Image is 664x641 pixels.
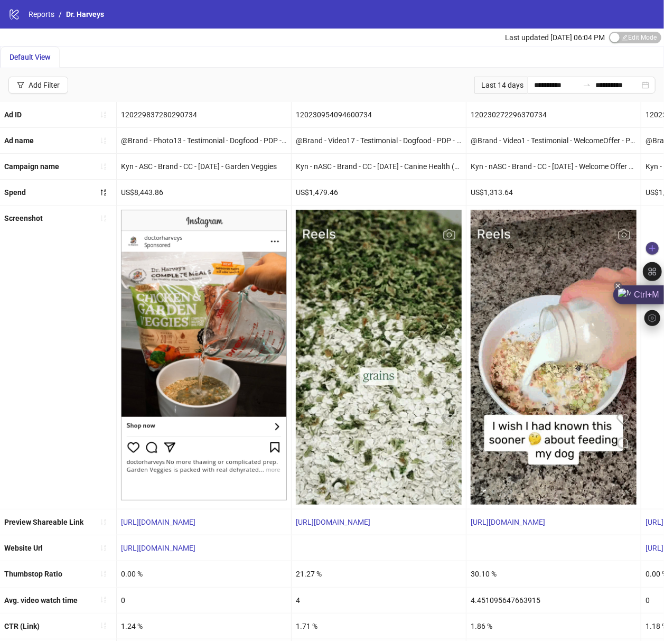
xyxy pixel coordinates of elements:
div: Kyn - nASC - Brand - CC - [DATE] - Canine Health (base mix) [292,154,466,179]
div: @Brand - Photo13 - Testimonial - Dogfood - PDP - DrH645848 - [DATE] [117,128,291,153]
div: Kyn - nASC - Brand - CC - [DATE] - Welcome Offer 15% [466,154,641,179]
span: Last updated [DATE] 06:04 PM [505,33,605,42]
a: [URL][DOMAIN_NAME] [471,518,545,526]
div: US$1,479.46 [292,180,466,205]
div: 1.71 % [292,614,466,639]
a: [URL][DOMAIN_NAME] [296,518,370,526]
li: / [59,8,62,20]
div: 30.10 % [466,561,641,587]
span: sort-descending [100,189,107,196]
img: Screenshot 120229837280290734 [121,210,287,500]
b: Website Url [4,544,43,552]
div: Kyn - ASC - Brand - CC - [DATE] - Garden Veggies [117,154,291,179]
div: @Brand - Video17 - Testimonial - Dogfood - PDP - DH645811 - [DATE] - Copy 2 [292,128,466,153]
span: swap-right [583,81,591,89]
b: Spend [4,188,26,197]
div: 4 [292,588,466,613]
div: 1.86 % [466,614,641,639]
div: US$1,313.64 [466,180,641,205]
span: sort-ascending [100,137,107,144]
div: 4.451095647663915 [466,588,641,613]
div: 0.00 % [117,561,291,587]
div: US$8,443.86 [117,180,291,205]
img: Screenshot 120230954094600734 [296,210,462,505]
div: 1.24 % [117,614,291,639]
b: Avg. video watch time [4,596,78,605]
div: 21.27 % [292,561,466,587]
b: Preview Shareable Link [4,518,83,526]
span: sort-ascending [100,622,107,629]
a: [URL][DOMAIN_NAME] [121,518,195,526]
span: Dr. Harveys [66,10,104,18]
a: [URL][DOMAIN_NAME] [121,544,195,552]
span: sort-ascending [100,215,107,222]
a: Reports [26,8,57,20]
div: @Brand - Video1 - Testimonial - WelcomeOffer - PDP - DrH845857 - [DATE] [466,128,641,153]
b: Ad name [4,136,34,145]
img: Screenshot 120230272296370734 [471,210,637,505]
b: Campaign name [4,162,59,171]
span: sort-ascending [100,596,107,603]
div: Add Filter [29,81,60,89]
div: 120229837280290734 [117,102,291,127]
div: 120230272296370734 [466,102,641,127]
b: Thumbstop Ratio [4,570,62,578]
span: sort-ascending [100,570,107,578]
b: Screenshot [4,214,43,222]
button: Add Filter [8,77,68,94]
span: sort-ascending [100,544,107,552]
span: sort-ascending [100,518,107,526]
div: Last 14 days [474,77,528,94]
span: Default View [10,53,51,61]
div: 120230954094600734 [292,102,466,127]
span: filter [17,81,24,89]
span: sort-ascending [100,111,107,118]
b: CTR (Link) [4,622,40,630]
div: 0 [117,588,291,613]
b: Ad ID [4,110,22,119]
span: to [583,81,591,89]
span: sort-ascending [100,163,107,170]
